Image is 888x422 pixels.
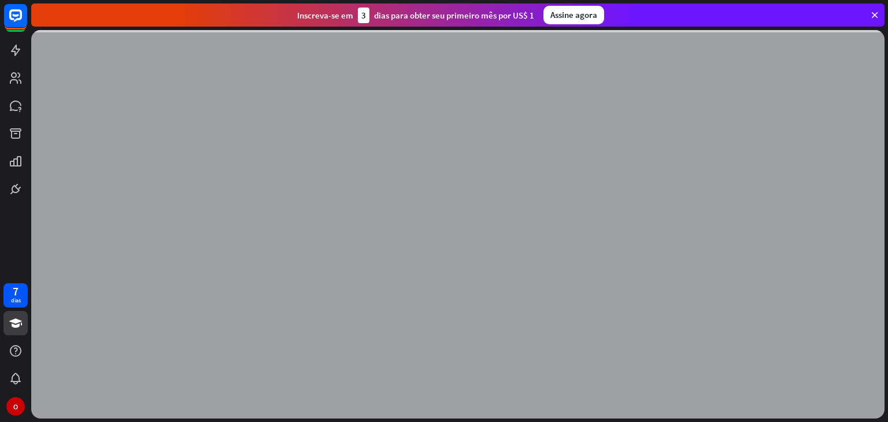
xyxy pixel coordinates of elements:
[3,283,28,308] a: 7 dias
[13,284,18,298] font: 7
[297,10,353,21] font: Inscreva-se em
[374,10,534,21] font: dias para obter seu primeiro mês por US$ 1
[6,397,25,416] div: O
[550,9,597,20] font: Assine agora
[361,10,366,21] font: 3
[11,297,21,304] font: dias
